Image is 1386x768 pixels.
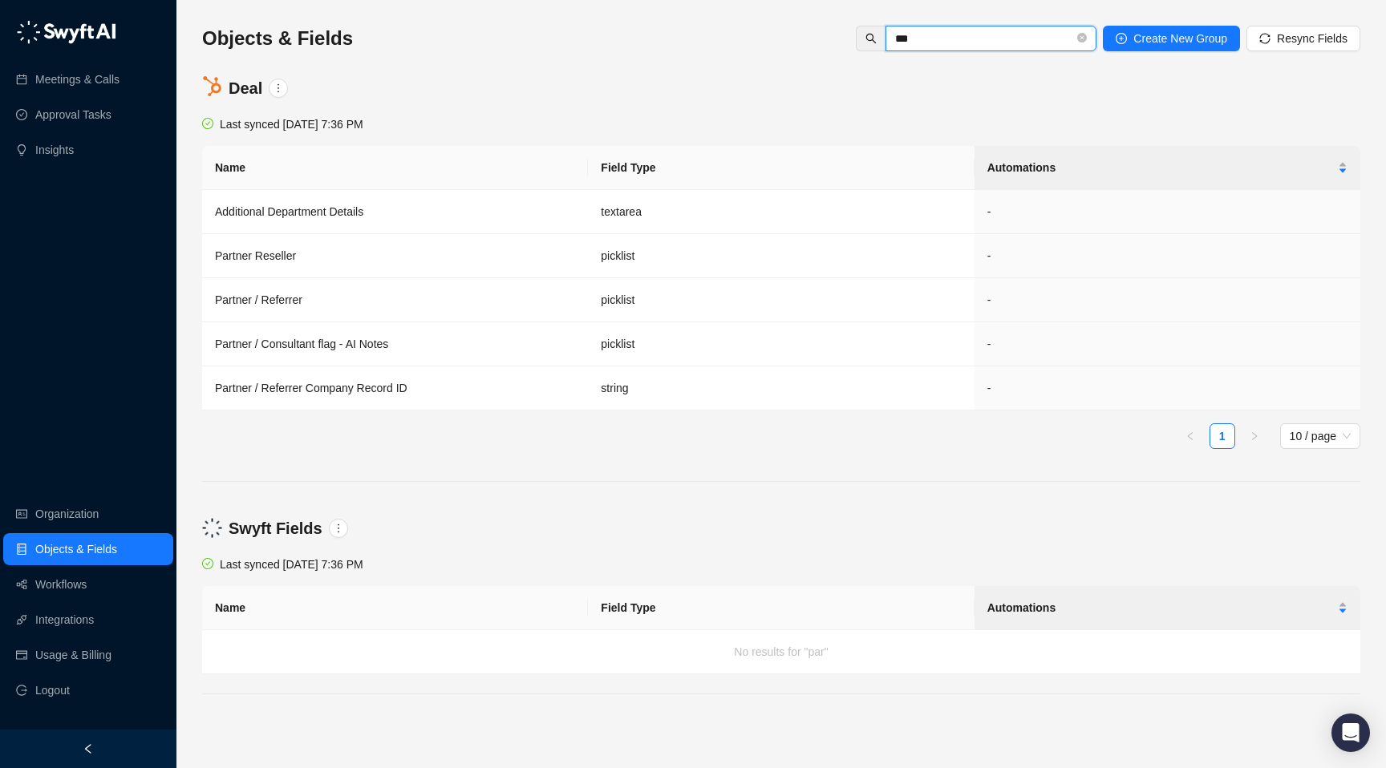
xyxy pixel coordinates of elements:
[35,533,117,565] a: Objects & Fields
[202,146,588,190] th: Name
[220,558,363,571] span: Last synced [DATE] 7:36 PM
[35,568,87,600] a: Workflows
[1242,423,1267,449] button: right
[229,517,322,540] h4: Swyft Fields
[35,604,94,636] a: Integrations
[202,630,1360,674] td: No results for "par"
[588,190,974,234] td: textarea
[202,278,588,322] td: Partner / Referrer
[202,558,213,569] span: check-circle
[273,83,284,94] span: more
[83,743,94,754] span: left
[1177,423,1203,449] li: Previous Page
[229,77,262,99] h4: Deal
[1259,33,1270,44] span: sync
[1210,424,1234,448] a: 1
[1133,30,1227,47] span: Create New Group
[202,26,353,51] h3: Objects & Fields
[1177,423,1203,449] button: left
[975,234,1360,278] td: -
[202,234,1360,278] tr: Partner Resellerpicklist-
[1077,31,1087,46] span: close-circle
[35,498,99,530] a: Organization
[975,278,1360,322] td: -
[588,278,974,322] td: picklist
[202,118,213,129] span: check-circle
[1103,26,1240,51] button: Create New Group
[987,159,1335,176] span: Automations
[1250,431,1259,441] span: right
[1242,423,1267,449] li: Next Page
[35,674,70,706] span: Logout
[1277,30,1347,47] span: Resync Fields
[202,366,588,410] td: Partner / Referrer Company Record ID
[35,639,111,671] a: Usage & Billing
[333,523,344,534] span: more
[865,33,877,44] span: search
[588,586,974,630] th: Field Type
[16,685,27,696] span: logout
[1246,26,1360,51] button: Resync Fields
[975,190,1360,234] td: -
[1185,431,1195,441] span: left
[202,234,588,278] td: Partner Reseller
[35,134,74,166] a: Insights
[975,322,1360,366] td: -
[202,190,1360,234] tr: Additional Department Detailstextarea-
[202,322,1360,366] tr: Partner / Consultant flag - AI Notespicklist-
[202,322,588,366] td: Partner / Consultant flag - AI Notes
[1280,423,1360,449] div: Page Size
[35,99,111,131] a: Approval Tasks
[1077,33,1087,42] span: close-circle
[202,190,588,234] td: Additional Department Details
[220,118,363,131] span: Last synced [DATE] 7:36 PM
[588,234,974,278] td: picklist
[588,366,974,410] td: string
[975,366,1360,410] td: -
[16,20,116,44] img: logo-05li4sbe.png
[588,322,974,366] td: picklist
[202,586,588,630] th: Name
[202,366,1360,410] tr: Partner / Referrer Company Record IDstring-
[35,63,120,95] a: Meetings & Calls
[588,146,974,190] th: Field Type
[1116,33,1127,44] span: plus-circle
[1290,424,1351,448] span: 10 / page
[1331,713,1370,752] div: Open Intercom Messenger
[202,518,222,538] img: Swyft Logo
[202,278,1360,322] tr: Partner / Referrerpicklist-
[1210,423,1235,449] li: 1
[987,599,1335,616] span: Automations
